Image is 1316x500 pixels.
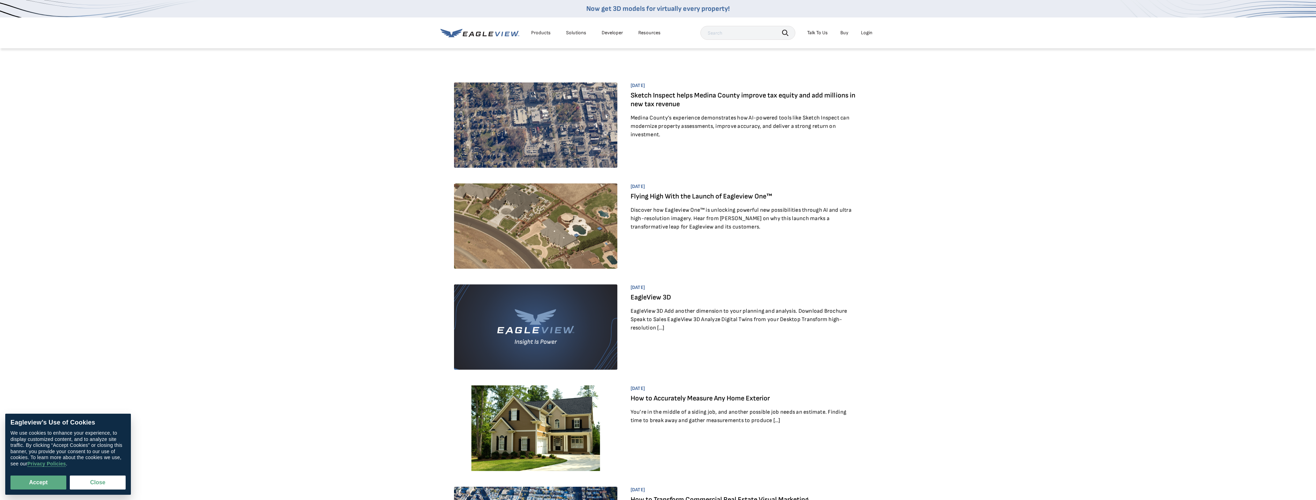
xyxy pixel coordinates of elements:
a: Now get 3D models for virtually every property! [586,5,730,13]
span: [DATE] [631,183,856,190]
a: EagleView 3D [631,293,671,302]
p: Medina County’s experience demonstrates how AI-powered tools like Sketch Inspect can modernize pr... [631,114,856,139]
span: [DATE] [631,82,856,89]
span: [DATE] [631,385,856,392]
div: Eagleview’s Use of Cookies [10,419,126,427]
button: Close [70,476,126,490]
input: Search [700,26,795,40]
a: Flying High With the Launch of Eagleview One™ [631,192,772,201]
div: Talk To Us [807,30,828,36]
a: Sketch Inspect helps Medina County improve tax equity and add millions in new tax revenue [631,91,855,108]
p: Discover how Eagleview One™ is unlocking powerful new possibilities through AI and ultra high-res... [631,206,856,231]
div: We use cookies to enhance your experience, to display customized content, and to analyze site tra... [10,430,126,467]
div: Solutions [566,30,586,36]
a: Privacy Policies [27,461,66,467]
p: You’re in the middle of a siding job, and another possible job needs an estimate. Finding time to... [631,408,856,425]
img: Oblique aerial image of Medina County, Ohio [454,82,618,168]
img: Exterior House Measurement [454,385,618,471]
button: Accept [10,476,66,490]
a: Buy [840,30,848,36]
a: How to Accurately Measure Any Home Exterior [631,394,770,403]
div: Resources [638,30,661,36]
span: [DATE] [631,284,856,291]
img: ev-default-img [454,284,618,370]
img: Aerial view of a suburban neighborhood featuring large homes with landscaped yards, circular driv... [454,183,618,269]
div: Products [531,30,551,36]
span: [DATE] [631,487,856,493]
p: EagleView 3D Add another dimension to your planning and analysis. Download Brochure Speak to Sale... [631,307,856,332]
div: Login [861,30,872,36]
a: Developer [602,30,623,36]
